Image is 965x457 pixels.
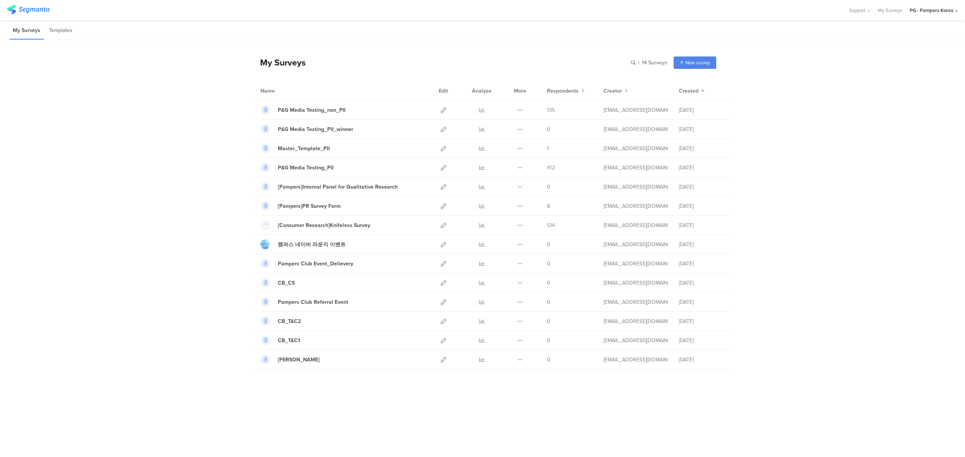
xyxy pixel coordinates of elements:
li: Templates [46,22,76,40]
div: park.m.3@pg.com [604,298,668,306]
span: 412 [547,164,555,172]
a: [Consumer Research]Knifeless Survey [260,220,370,230]
span: 0 [547,260,550,268]
div: [Consumer Research]Knifeless Survey [278,221,370,229]
div: 팸퍼스 네이버 라운지 이벤트 [278,241,346,248]
a: Master_Template_PII [260,143,330,153]
div: CB_T&C2 [278,317,301,325]
a: [Pampers]Internal Panel for Qualitative Research [260,182,398,192]
div: P&G Media Testing_non_PII [278,106,346,114]
div: PG - Pampers Korea [910,7,953,14]
div: [DATE] [679,356,724,364]
div: Analyze [470,81,493,100]
div: Pampers Club Referral Event [278,298,348,306]
div: [DATE] [679,221,724,229]
div: [DATE] [679,337,724,344]
span: 0 [547,125,550,133]
a: P&G Media Testing_PII_winner [260,124,353,134]
div: More [512,81,528,100]
div: My Surveys [253,56,306,69]
a: P&G Media Testing_PII [260,163,334,172]
span: | [637,59,640,67]
div: park.m.3@pg.com [604,356,668,364]
div: P&G Media Testing_PII [278,164,334,172]
span: Support [849,7,865,14]
span: 135 [547,106,555,114]
div: park.m.3@pg.com [604,241,668,248]
a: Pampers Club Referral Event [260,297,348,307]
a: P&G Media Testing_non_PII [260,105,346,115]
a: CB_T&C2 [260,316,301,326]
a: CB_T&C1 [260,335,300,345]
span: Respondents [547,87,579,95]
div: [DATE] [679,260,724,268]
span: 0 [547,298,550,306]
span: 0 [547,337,550,344]
button: Created [679,87,705,95]
div: P&G Media Testing_PII_winner [278,125,353,133]
span: 0 [547,279,550,287]
span: Created [679,87,698,95]
span: 0 [547,317,550,325]
div: park.m.3@pg.com [604,317,668,325]
div: park.m.3@pg.com [604,260,668,268]
img: segmanta logo [7,5,49,14]
div: CB_T&C1 [278,337,300,344]
li: My Surveys [9,22,44,40]
span: 1 [547,145,549,152]
div: Pampers Club Event_Delievery [278,260,353,268]
div: [DATE] [679,164,724,172]
div: [DATE] [679,125,724,133]
div: CB_CS [278,279,295,287]
span: Creator [604,87,622,95]
span: 14 Surveys [642,59,667,67]
div: [DATE] [679,279,724,287]
span: 0 [547,241,550,248]
div: [DATE] [679,317,724,325]
div: [Pampers]Internal Panel for Qualitative Research [278,183,398,191]
div: [DATE] [679,183,724,191]
div: Name [260,87,306,95]
span: 0 [547,183,550,191]
div: park.m.3@pg.com [604,337,668,344]
a: [PERSON_NAME] [260,355,320,364]
a: CB_CS [260,278,295,288]
button: Respondents [547,87,585,95]
div: park.m.3@pg.com [604,202,668,210]
span: 8 [547,202,550,210]
div: [Pampers]PR Survey Form [278,202,341,210]
div: park.m.3@pg.com [604,164,668,172]
div: [DATE] [679,145,724,152]
span: New survey [685,59,710,66]
div: Master_Template_PII [278,145,330,152]
div: park.m.3@pg.com [604,221,668,229]
div: [DATE] [679,202,724,210]
div: park.m.3@pg.com [604,125,668,133]
div: [DATE] [679,241,724,248]
div: park.m.3@pg.com [604,145,668,152]
div: park.m.3@pg.com [604,183,668,191]
span: 0 [547,356,550,364]
a: Pampers Club Event_Delievery [260,259,353,268]
a: [Pampers]PR Survey Form [260,201,341,211]
span: 134 [547,221,555,229]
div: [DATE] [679,106,724,114]
div: Charlie Banana [278,356,320,364]
div: [DATE] [679,298,724,306]
div: park.m.3@pg.com [604,279,668,287]
div: park.m.3@pg.com [604,106,668,114]
a: 팸퍼스 네이버 라운지 이벤트 [260,239,346,249]
button: Creator [604,87,628,95]
div: Edit [435,81,452,100]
